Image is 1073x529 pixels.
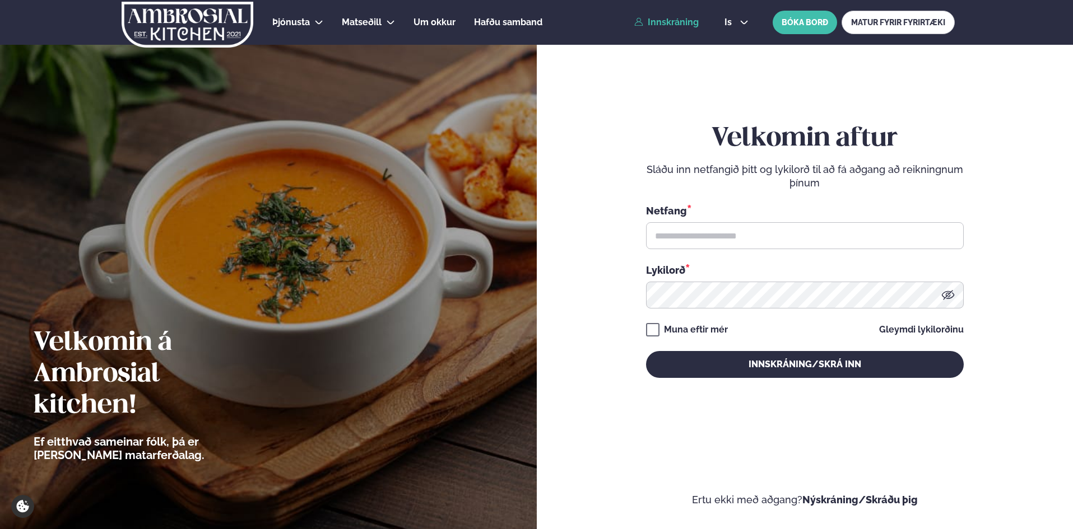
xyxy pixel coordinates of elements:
[634,17,699,27] a: Innskráning
[474,16,542,29] a: Hafðu samband
[414,16,456,29] a: Um okkur
[414,17,456,27] span: Um okkur
[646,203,964,218] div: Netfang
[272,17,310,27] span: Þjónusta
[842,11,955,34] a: MATUR FYRIR FYRIRTÆKI
[646,263,964,277] div: Lykilorð
[342,16,382,29] a: Matseðill
[724,18,735,27] span: is
[11,495,34,518] a: Cookie settings
[646,123,964,155] h2: Velkomin aftur
[570,493,1040,507] p: Ertu ekki með aðgang?
[716,18,758,27] button: is
[474,17,542,27] span: Hafðu samband
[802,494,918,505] a: Nýskráning/Skráðu þig
[646,351,964,378] button: Innskráning/Skrá inn
[773,11,837,34] button: BÓKA BORÐ
[272,16,310,29] a: Þjónusta
[34,327,266,422] h2: Velkomin á Ambrosial kitchen!
[646,163,964,190] p: Sláðu inn netfangið þitt og lykilorð til að fá aðgang að reikningnum þínum
[879,325,964,334] a: Gleymdi lykilorðinu
[120,2,254,48] img: logo
[342,17,382,27] span: Matseðill
[34,435,266,462] p: Ef eitthvað sameinar fólk, þá er [PERSON_NAME] matarferðalag.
